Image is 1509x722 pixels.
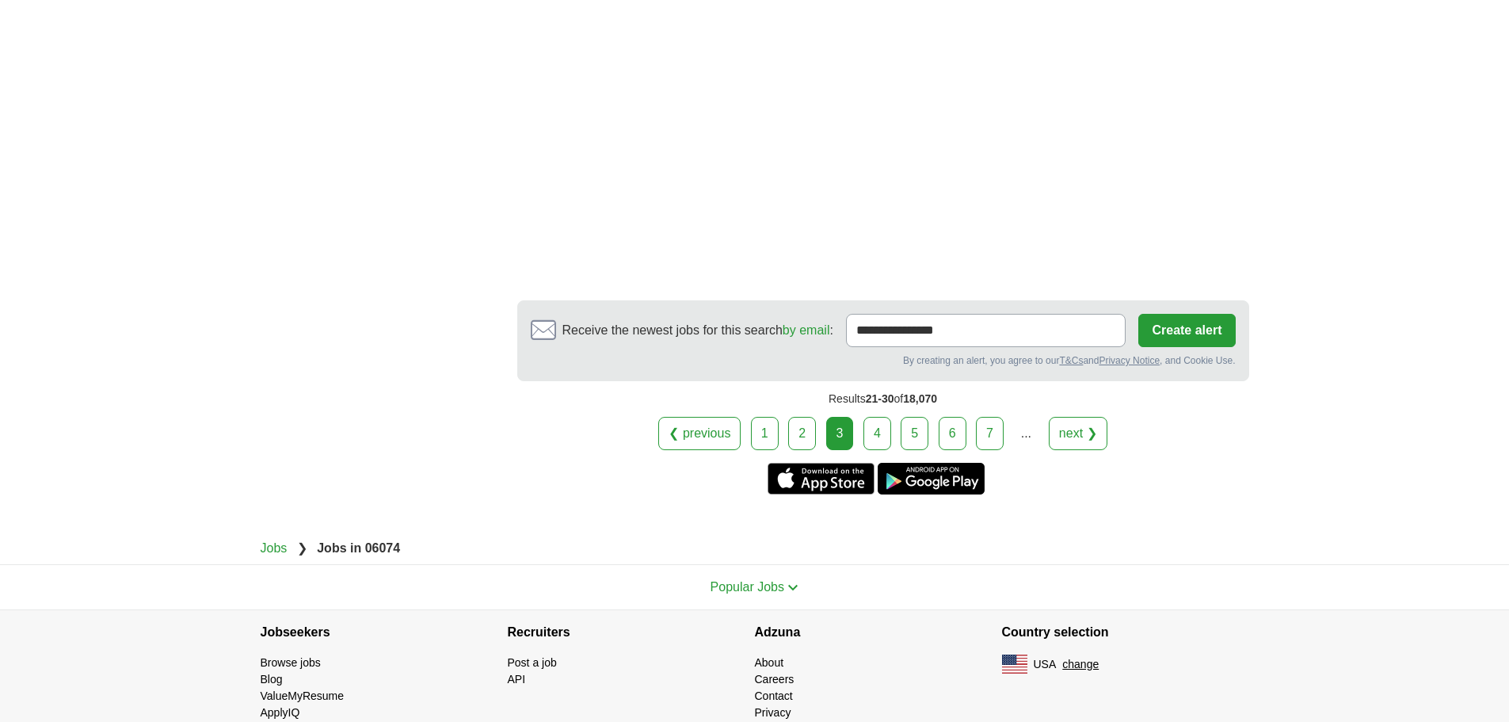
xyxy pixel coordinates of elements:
[1062,656,1099,673] button: change
[878,463,985,495] a: Get the Android app
[261,690,345,702] a: ValueMyResume
[1002,655,1027,674] img: US flag
[508,656,557,669] a: Post a job
[755,690,793,702] a: Contact
[517,381,1249,417] div: Results of
[1099,355,1160,366] a: Privacy Notice
[261,541,288,555] a: Jobs
[261,656,321,669] a: Browse jobs
[1002,610,1249,655] h4: Country selection
[866,392,894,405] span: 21-30
[1059,355,1083,366] a: T&Cs
[751,417,779,450] a: 1
[508,673,526,686] a: API
[297,541,307,555] span: ❯
[1010,418,1042,449] div: ...
[755,706,791,719] a: Privacy
[562,321,833,340] span: Receive the newest jobs for this search :
[261,673,283,686] a: Blog
[755,673,795,686] a: Careers
[711,580,784,594] span: Popular Jobs
[1034,656,1057,673] span: USA
[826,417,854,450] div: 3
[863,417,891,450] a: 4
[1049,417,1107,450] a: next ❯
[976,417,1004,450] a: 7
[783,323,830,337] a: by email
[939,417,966,450] a: 6
[787,584,798,591] img: toggle icon
[261,706,300,719] a: ApplyIQ
[901,417,928,450] a: 5
[1138,314,1235,347] button: Create alert
[658,417,741,450] a: ❮ previous
[903,392,937,405] span: 18,070
[755,656,784,669] a: About
[768,463,875,495] a: Get the iPhone app
[788,417,816,450] a: 2
[317,541,400,555] strong: Jobs in 06074
[531,353,1236,368] div: By creating an alert, you agree to our and , and Cookie Use.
